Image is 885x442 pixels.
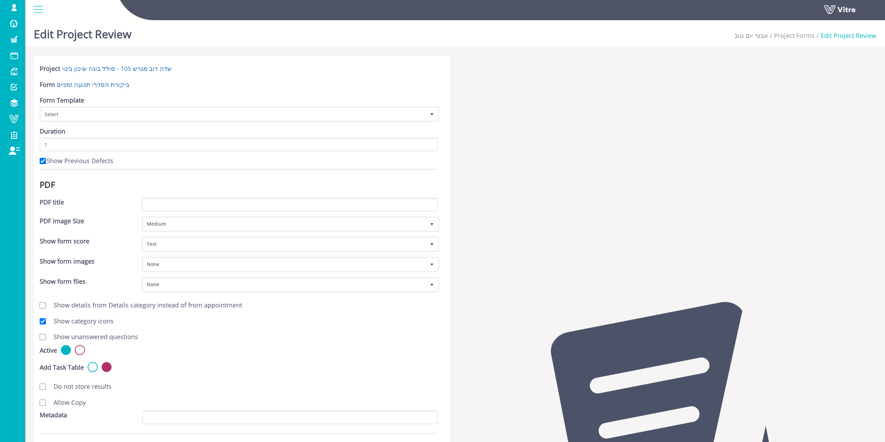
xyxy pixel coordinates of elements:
span: select [426,238,438,250]
span: Text [143,238,426,250]
a: Project Forms [774,31,815,40]
input: Show Previous Defects [40,158,46,164]
a: אבנר יום טוב [734,31,768,40]
span: select [426,108,438,120]
span: select [426,278,438,291]
span: select [426,218,438,230]
label: Show category icons [47,317,114,326]
label: Allow Copy [47,398,86,407]
label: Duration [40,127,65,136]
li: Edit Project Review [815,31,876,40]
label: Metadata [40,411,67,420]
input: Show unanswered questions [40,334,46,340]
span: None [143,278,426,291]
label: PDF image Size [40,217,84,226]
input: Do not store results [40,384,46,390]
label: Show Previous Defects [40,156,113,166]
label: Show details from Details category instead of from appointment [47,301,242,310]
span: None [143,258,426,271]
input: Show category icons [40,318,46,324]
label: Show form files [40,277,86,286]
label: Add Task Table [40,363,84,372]
a: ביקורת הסדרי תנועה זמניים [57,80,129,89]
span: Medium [143,218,426,230]
label: Show form images [40,257,95,266]
label: PDF title [40,198,64,207]
label: Show form score [40,237,89,246]
label: Form [40,80,55,89]
a: שדה דוב מגרש 105 - סולל בונה שיכון בינוי [62,64,172,73]
input: Allow Copy [40,400,46,406]
span: select [426,258,438,271]
label: Project [40,64,60,73]
label: Show unanswered questions [47,332,138,341]
span: Select [41,108,426,120]
input: Show details from Details category instead of from appointment [40,302,46,308]
h3: PDF [40,180,438,189]
label: Active [40,346,57,355]
label: Form Template [40,96,84,105]
h1: Edit Project Review [34,17,131,47]
label: Do not store results [47,382,112,391]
